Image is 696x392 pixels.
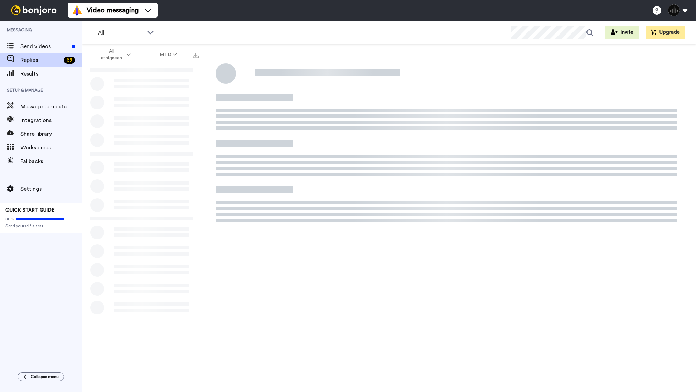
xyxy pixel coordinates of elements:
span: Send yourself a test [5,223,76,229]
button: Export all results that match these filters now. [191,50,201,60]
span: QUICK START GUIDE [5,208,55,213]
span: All assignees [98,48,125,62]
button: All assignees [83,45,145,64]
span: Send videos [20,42,69,51]
button: Invite [605,26,639,39]
span: All [98,29,144,37]
img: export.svg [193,53,199,58]
span: Integrations [20,116,82,124]
span: Replies [20,56,61,64]
span: Video messaging [87,5,139,15]
button: Upgrade [646,26,685,39]
div: 69 [64,57,75,64]
span: Fallbacks [20,157,82,165]
img: bj-logo-header-white.svg [8,5,59,15]
span: Collapse menu [31,374,59,379]
button: MTD [145,49,191,61]
span: Settings [20,185,82,193]
span: 80% [5,216,14,222]
button: Collapse menu [18,372,64,381]
img: vm-color.svg [72,5,83,16]
span: Results [20,70,82,78]
span: Workspaces [20,144,82,152]
span: Share library [20,130,82,138]
span: Message template [20,103,82,111]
